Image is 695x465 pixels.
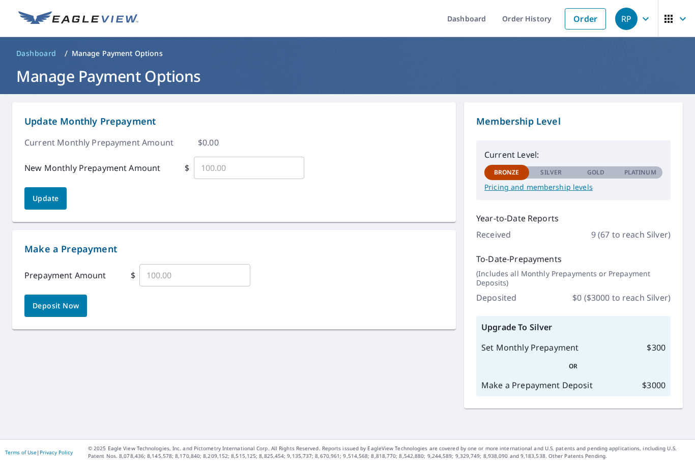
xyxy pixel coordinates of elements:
[24,187,67,210] button: Update
[481,379,593,391] p: Make a Prepayment Deposit
[476,269,671,287] p: (Includes all Monthly Prepayments or Prepayment Deposits)
[476,228,511,241] p: Received
[131,269,135,281] p: $
[40,449,73,456] a: Privacy Policy
[647,341,665,354] p: $ 300
[615,8,638,30] div: RP
[24,295,87,317] button: Deposit Now
[33,300,79,312] span: Deposit Now
[185,162,189,174] p: $
[484,149,662,161] p: Current Level:
[198,136,219,149] p: $ 0.00
[476,292,516,304] p: Deposited
[572,292,671,304] p: $ 0 ($3000 to reach Silver)
[139,261,250,289] input: 100.00
[565,8,606,30] a: Order
[481,341,578,354] p: Set Monthly Prepayment
[24,269,106,281] p: Prepayment Amount
[12,45,683,62] nav: breadcrumb
[24,136,173,149] p: Current Monthly Prepayment Amount
[5,449,37,456] a: Terms of Use
[33,192,59,205] span: Update
[5,449,73,455] p: |
[476,114,671,128] p: Membership Level
[194,154,305,182] input: 100.00
[476,212,671,224] p: Year-to-Date Reports
[24,242,444,256] p: Make a Prepayment
[591,228,671,241] p: 9 (67 to reach Silver)
[494,168,519,177] p: Bronze
[24,114,444,128] p: Update Monthly Prepayment
[18,11,138,26] img: EV Logo
[88,445,690,460] p: © 2025 Eagle View Technologies, Inc. and Pictometry International Corp. All Rights Reserved. Repo...
[476,253,671,265] p: To-Date-Prepayments
[12,66,683,86] h1: Manage Payment Options
[642,379,665,391] p: $ 3000
[12,45,61,62] a: Dashboard
[24,162,160,174] p: New Monthly Prepayment Amount
[540,168,562,177] p: Silver
[484,183,662,192] a: Pricing and membership levels
[65,47,68,60] li: /
[481,362,665,371] p: OR
[624,168,656,177] p: Platinum
[72,48,163,59] p: Manage Payment Options
[16,48,56,59] span: Dashboard
[587,168,604,177] p: Gold
[481,321,665,333] p: Upgrade To Silver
